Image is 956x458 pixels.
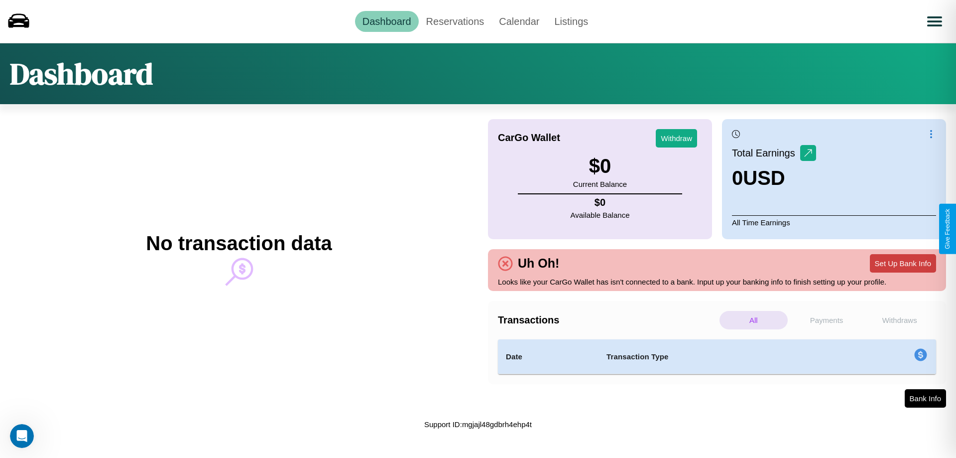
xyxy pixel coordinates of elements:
[905,389,946,408] button: Bank Info
[656,129,697,148] button: Withdraw
[719,311,788,329] p: All
[606,351,833,363] h4: Transaction Type
[498,275,936,289] p: Looks like your CarGo Wallet has isn't connected to a bank. Input up your banking info to finish ...
[419,11,492,32] a: Reservations
[944,209,951,249] div: Give Feedback
[355,11,419,32] a: Dashboard
[547,11,596,32] a: Listings
[865,311,934,329] p: Withdraws
[870,254,936,273] button: Set Up Bank Info
[732,144,800,162] p: Total Earnings
[513,256,564,271] h4: Uh Oh!
[571,208,630,222] p: Available Balance
[424,418,532,431] p: Support ID: mgjajl48gdbrh4ehp4t
[498,132,560,144] h4: CarGo Wallet
[921,7,949,35] button: Open menu
[793,311,861,329] p: Payments
[732,167,816,189] h3: 0 USD
[10,53,153,94] h1: Dashboard
[571,197,630,208] h4: $ 0
[498,314,717,326] h4: Transactions
[10,424,34,448] iframe: Intercom live chat
[146,232,332,255] h2: No transaction data
[491,11,547,32] a: Calendar
[732,215,936,229] p: All Time Earnings
[573,177,627,191] p: Current Balance
[506,351,591,363] h4: Date
[573,155,627,177] h3: $ 0
[498,339,936,374] table: simple table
